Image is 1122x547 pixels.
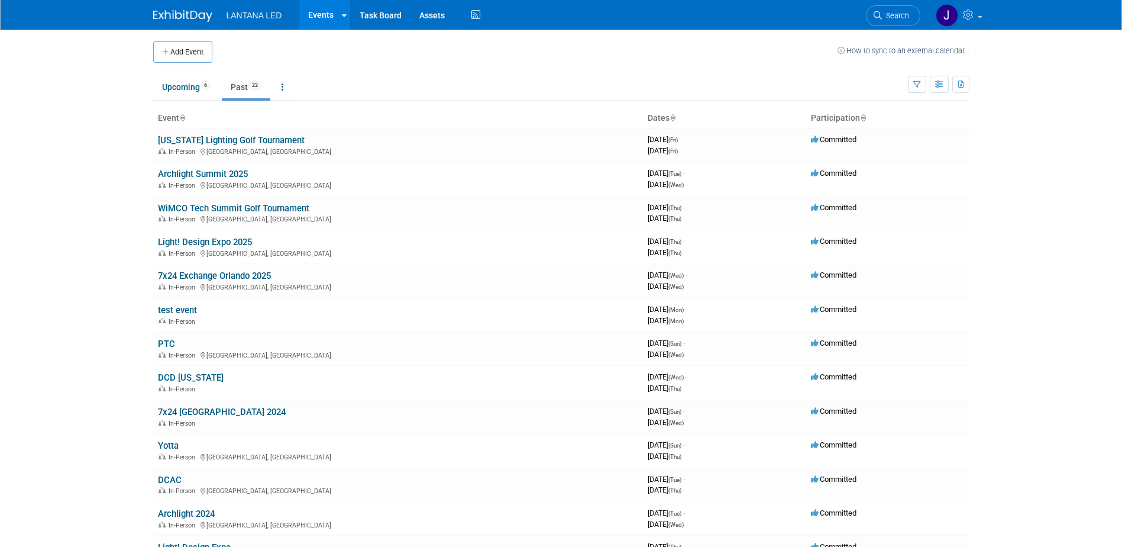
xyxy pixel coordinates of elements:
[648,180,684,189] span: [DATE]
[227,11,282,20] span: LANTANA LED
[648,316,684,325] span: [DATE]
[169,453,199,461] span: In-Person
[169,522,199,529] span: In-Person
[838,46,969,55] a: How to sync to an external calendar...
[158,339,175,349] a: PTC
[648,485,681,494] span: [DATE]
[668,272,684,279] span: (Wed)
[648,214,681,223] span: [DATE]
[169,352,199,359] span: In-Person
[158,350,638,359] div: [GEOGRAPHIC_DATA], [GEOGRAPHIC_DATA]
[668,250,681,256] span: (Thu)
[668,284,684,290] span: (Wed)
[248,81,261,90] span: 22
[158,180,638,189] div: [GEOGRAPHIC_DATA], [GEOGRAPHIC_DATA]
[648,248,681,257] span: [DATE]
[159,284,166,289] img: In-Person Event
[683,237,685,246] span: -
[811,475,856,484] span: Committed
[159,352,166,358] img: In-Person Event
[648,520,684,529] span: [DATE]
[668,442,681,449] span: (Sun)
[158,248,638,258] div: [GEOGRAPHIC_DATA], [GEOGRAPHIC_DATA]
[158,440,179,451] a: Yotta
[668,477,681,483] span: (Tue)
[158,509,215,519] a: Archlight 2024
[158,475,182,485] a: DCAC
[683,509,685,517] span: -
[648,305,687,314] span: [DATE]
[159,420,166,426] img: In-Person Event
[158,372,224,383] a: DCD [US_STATE]
[159,182,166,188] img: In-Person Event
[643,108,806,128] th: Dates
[169,385,199,393] span: In-Person
[169,215,199,223] span: In-Person
[158,237,252,247] a: Light! Design Expo 2025
[683,407,685,416] span: -
[670,113,675,123] a: Sort by Start Date
[686,271,687,279] span: -
[158,271,271,281] a: 7x24 Exchange Orlando 2025
[668,522,684,528] span: (Wed)
[668,318,684,324] span: (Mon)
[668,487,681,494] span: (Thu)
[648,135,681,144] span: [DATE]
[811,135,856,144] span: Committed
[668,453,681,460] span: (Thu)
[169,318,199,326] span: In-Person
[169,420,199,427] span: In-Person
[222,76,270,98] a: Past22
[668,307,684,313] span: (Mon)
[811,509,856,517] span: Committed
[179,113,185,123] a: Sort by Event Name
[158,282,638,291] div: [GEOGRAPHIC_DATA], [GEOGRAPHIC_DATA]
[683,440,685,449] span: -
[683,169,685,178] span: -
[811,440,856,449] span: Committed
[882,11,909,20] span: Search
[648,452,681,461] span: [DATE]
[811,169,856,178] span: Committed
[153,41,212,63] button: Add Event
[158,169,248,179] a: Archlight Summit 2025
[683,203,685,212] span: -
[158,203,309,214] a: WiMCO Tech Summit Golf Tournament
[866,5,920,26] a: Search
[668,215,681,222] span: (Thu)
[668,374,684,381] span: (Wed)
[811,372,856,381] span: Committed
[668,137,678,143] span: (Fri)
[648,237,685,246] span: [DATE]
[158,452,638,461] div: [GEOGRAPHIC_DATA], [GEOGRAPHIC_DATA]
[158,520,638,529] div: [GEOGRAPHIC_DATA], [GEOGRAPHIC_DATA]
[169,182,199,189] span: In-Person
[648,271,687,279] span: [DATE]
[806,108,969,128] th: Participation
[158,135,305,146] a: [US_STATE] Lighting Golf Tournament
[668,239,681,245] span: (Thu)
[668,352,684,358] span: (Wed)
[648,339,685,347] span: [DATE]
[158,407,286,417] a: 7x24 [GEOGRAPHIC_DATA] 2024
[169,487,199,495] span: In-Person
[811,203,856,212] span: Committed
[159,148,166,154] img: In-Person Event
[159,522,166,527] img: In-Person Event
[668,148,678,155] span: (Fri)
[648,350,684,359] span: [DATE]
[153,108,643,128] th: Event
[668,408,681,415] span: (Sun)
[158,146,638,156] div: [GEOGRAPHIC_DATA], [GEOGRAPHIC_DATA]
[159,385,166,391] img: In-Person Event
[668,340,681,347] span: (Sun)
[648,203,685,212] span: [DATE]
[648,146,678,155] span: [DATE]
[668,170,681,177] span: (Tue)
[153,10,212,22] img: ExhibitDay
[648,372,687,381] span: [DATE]
[686,372,687,381] span: -
[668,420,684,426] span: (Wed)
[811,407,856,416] span: Committed
[648,440,685,449] span: [DATE]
